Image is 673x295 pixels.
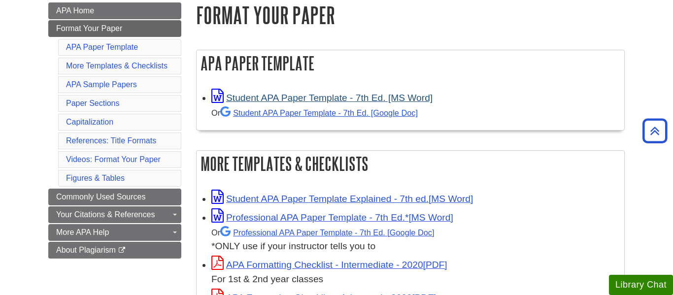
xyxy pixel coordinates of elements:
[56,246,116,254] span: About Plagiarism
[48,20,181,37] a: Format Your Paper
[56,210,155,219] span: Your Citations & References
[211,272,619,287] div: For 1st & 2nd year classes
[66,99,120,107] a: Paper Sections
[220,108,418,117] a: Student APA Paper Template - 7th Ed. [Google Doc]
[197,151,624,177] h2: More Templates & Checklists
[48,224,181,241] a: More APA Help
[197,50,624,76] h2: APA Paper Template
[66,62,168,70] a: More Templates & Checklists
[220,228,434,237] a: Professional APA Paper Template - 7th Ed.
[48,2,181,259] div: Guide Page Menu
[48,242,181,259] a: About Plagiarism
[56,193,145,201] span: Commonly Used Sources
[56,24,122,33] span: Format Your Paper
[66,174,125,182] a: Figures & Tables
[66,43,138,51] a: APA Paper Template
[48,189,181,205] a: Commonly Used Sources
[48,206,181,223] a: Your Citations & References
[118,247,126,254] i: This link opens in a new window
[56,6,94,15] span: APA Home
[56,228,109,236] span: More APA Help
[66,155,161,164] a: Videos: Format Your Paper
[211,225,619,254] div: *ONLY use if your instructor tells you to
[211,228,434,237] small: Or
[211,212,453,223] a: Link opens in new window
[66,80,137,89] a: APA Sample Papers
[211,93,433,103] a: Link opens in new window
[66,136,156,145] a: References: Title Formats
[609,275,673,295] button: Library Chat
[48,2,181,19] a: APA Home
[211,108,418,117] small: Or
[639,124,671,137] a: Back to Top
[211,260,447,270] a: Link opens in new window
[211,194,473,204] a: Link opens in new window
[196,2,625,28] h1: Format Your Paper
[66,118,113,126] a: Capitalization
